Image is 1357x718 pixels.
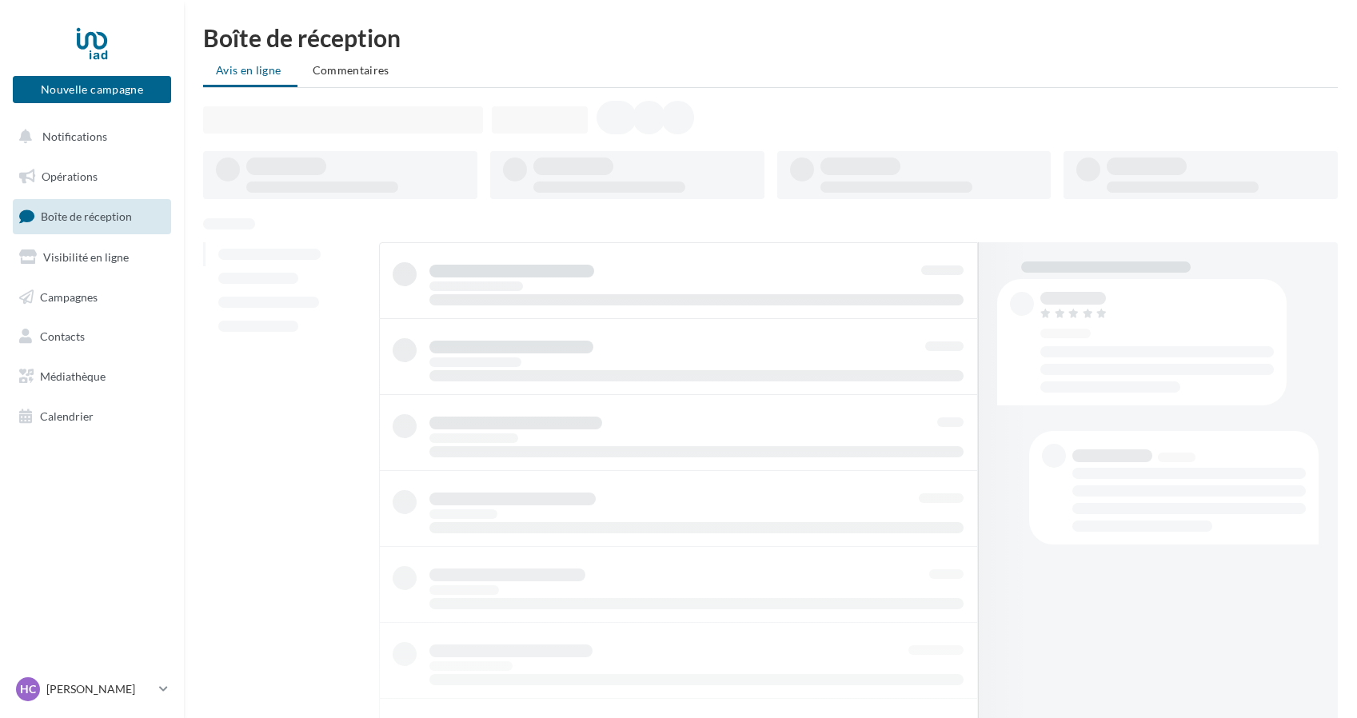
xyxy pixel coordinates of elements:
[10,199,174,233] a: Boîte de réception
[13,674,171,704] a: HC [PERSON_NAME]
[10,120,168,154] button: Notifications
[40,369,106,383] span: Médiathèque
[13,76,171,103] button: Nouvelle campagne
[40,329,85,343] span: Contacts
[10,241,174,274] a: Visibilité en ligne
[46,681,153,697] p: [PERSON_NAME]
[10,160,174,193] a: Opérations
[42,130,107,143] span: Notifications
[10,281,174,314] a: Campagnes
[313,63,389,77] span: Commentaires
[41,209,132,223] span: Boîte de réception
[10,400,174,433] a: Calendrier
[40,409,94,423] span: Calendrier
[10,320,174,353] a: Contacts
[10,360,174,393] a: Médiathèque
[43,250,129,264] span: Visibilité en ligne
[203,26,1338,50] div: Boîte de réception
[20,681,36,697] span: HC
[40,289,98,303] span: Campagnes
[42,170,98,183] span: Opérations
